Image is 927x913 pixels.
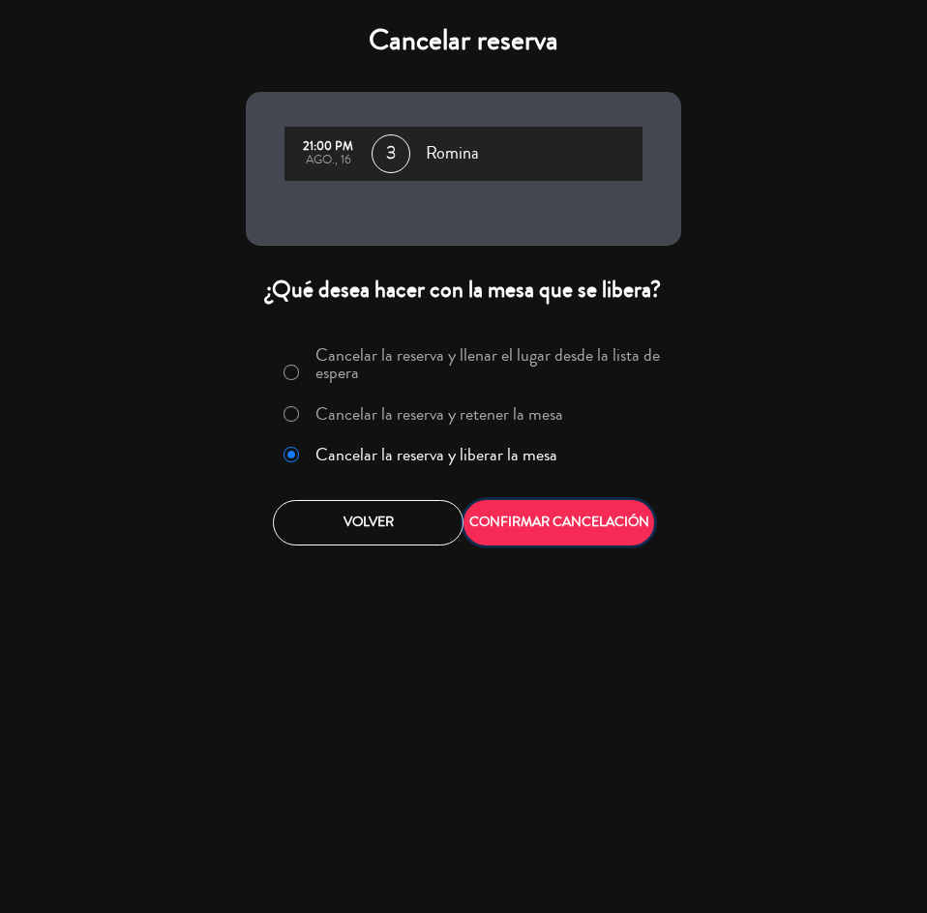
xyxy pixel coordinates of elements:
label: Cancelar la reserva y llenar el lugar desde la lista de espera [315,346,670,381]
label: Cancelar la reserva y liberar la mesa [315,446,557,463]
span: Romina [426,139,479,168]
label: Cancelar la reserva y retener la mesa [315,405,563,423]
span: 3 [372,134,410,173]
div: 21:00 PM [294,140,362,154]
button: CONFIRMAR CANCELACIÓN [463,500,654,545]
h4: Cancelar reserva [246,23,681,58]
div: ago., 16 [294,154,362,167]
button: Volver [273,500,463,545]
div: ¿Qué desea hacer con la mesa que se libera? [246,275,681,305]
